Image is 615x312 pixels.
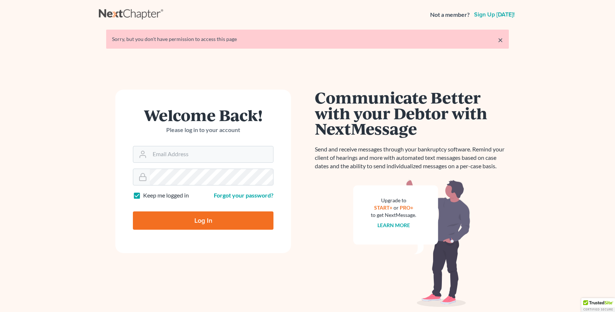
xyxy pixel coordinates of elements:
h1: Communicate Better with your Debtor with NextMessage [315,90,509,136]
div: TrustedSite Certified [581,298,615,312]
a: PRO+ [400,204,413,211]
label: Keep me logged in [143,191,189,200]
img: nextmessage_bg-59042aed3d76b12b5cd301f8e5b87938c9018125f34e5fa2b7a6b67550977c72.svg [353,179,470,307]
strong: Not a member? [430,11,470,19]
p: Please log in to your account [133,126,273,134]
input: Log In [133,211,273,230]
div: Sorry, but you don't have permission to access this page [112,35,503,43]
a: Forgot your password? [214,192,273,199]
span: or [394,204,399,211]
a: START+ [374,204,392,211]
div: to get NextMessage. [371,211,416,219]
a: × [498,35,503,44]
h1: Welcome Back! [133,107,273,123]
div: Upgrade to [371,197,416,204]
p: Send and receive messages through your bankruptcy software. Remind your client of hearings and mo... [315,145,509,170]
input: Email Address [150,146,273,162]
a: Sign up [DATE]! [473,12,516,18]
a: Learn more [377,222,410,228]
